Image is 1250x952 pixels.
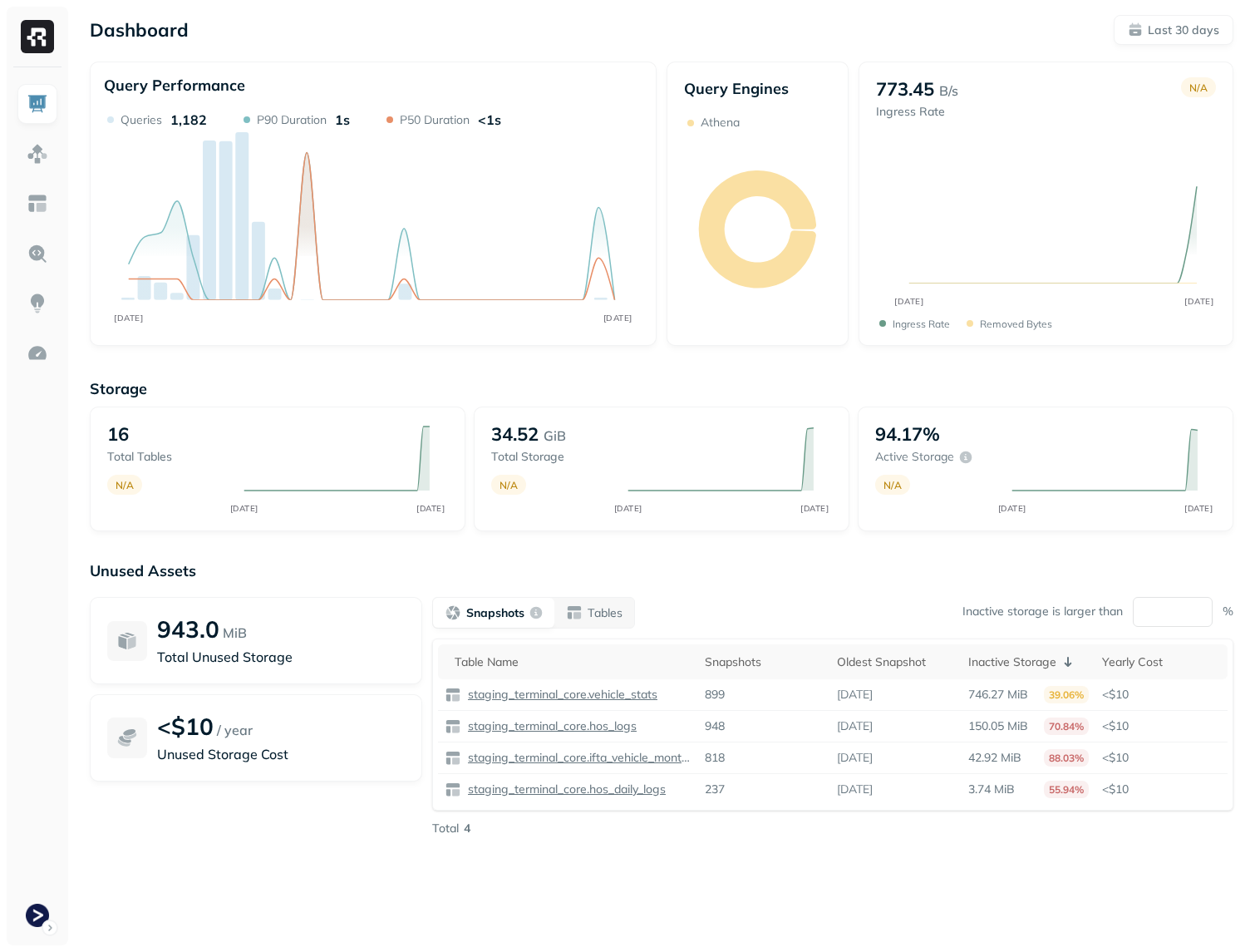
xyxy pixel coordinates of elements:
tspan: [DATE] [800,503,829,513]
p: Query Engines [684,79,831,98]
p: % [1223,604,1233,619]
p: Active storage [875,449,954,465]
p: 94.17% [875,422,940,446]
p: 55.94% [1044,781,1089,798]
img: table [445,750,461,767]
p: 943.0 [157,614,219,644]
img: Query Explorer [27,243,48,264]
img: Ryft [21,20,54,53]
p: N/A [500,479,518,491]
p: staging_terminal_core.hos_logs [465,718,637,734]
img: table [445,687,461,703]
p: Storage [90,379,1233,398]
p: Inactive storage is larger than [962,604,1123,619]
p: 3.74 MiB [968,782,1015,797]
tspan: [DATE] [895,296,924,306]
p: Query Performance [104,76,245,95]
p: [DATE] [837,750,873,766]
p: Total [432,821,459,836]
p: Ingress Rate [876,104,958,120]
p: <$10 [1102,718,1221,734]
p: Total tables [107,449,227,465]
p: N/A [883,479,902,491]
a: staging_terminal_core.hos_daily_logs [461,782,666,797]
img: Insights [27,293,48,314]
img: Assets [27,143,48,165]
p: staging_terminal_core.ifta_vehicle_months [465,750,691,766]
p: Unused Storage Cost [157,744,405,764]
p: Athena [701,115,740,131]
p: N/A [1189,81,1208,94]
p: <$10 [1102,750,1221,766]
p: 1s [335,111,350,128]
p: Ingress Rate [893,318,950,330]
p: <1s [478,111,501,128]
img: table [445,782,461,798]
p: Queries [121,112,162,128]
p: 948 [705,718,725,734]
p: [DATE] [837,687,873,703]
p: P50 Duration [400,112,470,128]
p: 237 [705,782,725,797]
p: Unused Assets [90,561,1233,580]
p: 899 [705,687,725,703]
p: <$10 [1102,782,1221,797]
p: 16 [107,422,129,446]
p: Removed bytes [980,318,1052,330]
p: B/s [939,81,958,101]
div: Table Name [455,654,691,670]
p: 1,182 [170,111,207,128]
img: table [445,718,461,735]
tspan: [DATE] [603,313,632,323]
p: Snapshots [466,605,524,621]
a: staging_terminal_core.hos_logs [461,718,637,734]
p: Total Unused Storage [157,647,405,667]
p: Last 30 days [1148,22,1219,38]
p: staging_terminal_core.hos_daily_logs [465,782,666,797]
p: 34.52 [491,422,539,446]
p: 4 [464,821,470,836]
p: 746.27 MiB [968,687,1028,703]
tspan: [DATE] [997,503,1026,513]
p: Dashboard [90,18,189,42]
p: <$10 [157,712,214,741]
p: 150.05 MiB [968,718,1028,734]
tspan: [DATE] [1185,296,1214,306]
img: Asset Explorer [27,193,48,215]
p: [DATE] [837,718,873,734]
p: 773.45 [876,77,934,101]
div: Snapshots [705,654,824,670]
p: Total storage [491,449,611,465]
p: [DATE] [837,782,873,797]
img: Dashboard [27,93,48,115]
a: staging_terminal_core.ifta_vehicle_months [461,750,691,766]
p: 70.84% [1044,718,1089,735]
div: Yearly Cost [1102,654,1221,670]
p: 39.06% [1044,686,1089,703]
tspan: [DATE] [416,503,445,513]
p: 818 [705,750,725,766]
p: / year [217,720,253,740]
img: Optimization [27,343,48,364]
a: staging_terminal_core.vehicle_stats [461,687,657,703]
p: staging_terminal_core.vehicle_stats [465,687,657,703]
div: Oldest Snapshot [837,654,956,670]
p: Tables [588,605,623,621]
p: <$10 [1102,687,1221,703]
p: Inactive Storage [968,654,1056,670]
p: GiB [544,426,566,446]
tspan: [DATE] [229,503,258,513]
tspan: [DATE] [1184,503,1213,513]
p: P90 Duration [257,112,327,128]
tspan: [DATE] [114,313,143,323]
p: 42.92 MiB [968,750,1021,766]
img: Terminal Staging [26,904,49,927]
p: MiB [223,623,247,643]
button: Last 30 days [1114,15,1233,45]
p: N/A [116,479,134,491]
tspan: [DATE] [613,503,642,513]
p: 88.03% [1044,749,1089,767]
